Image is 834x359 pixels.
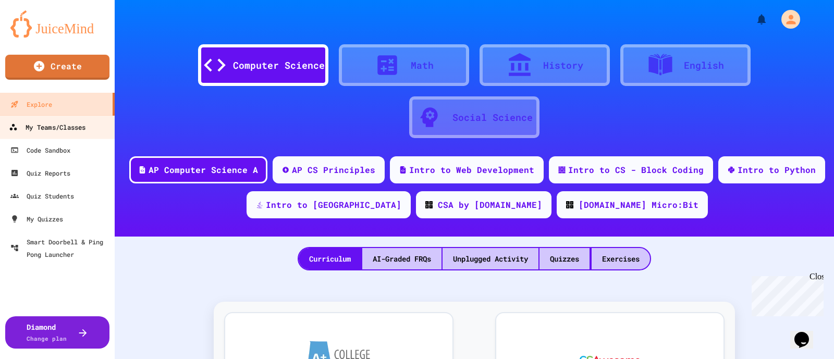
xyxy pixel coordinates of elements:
[592,248,650,269] div: Exercises
[684,58,724,72] div: English
[770,7,803,31] div: My Account
[443,248,538,269] div: Unplugged Activity
[543,58,583,72] div: History
[27,321,67,343] div: Diamond
[452,110,533,125] div: Social Science
[566,201,573,208] img: CODE_logo_RGB.png
[568,164,704,176] div: Intro to CS - Block Coding
[425,201,433,208] img: CODE_logo_RGB.png
[292,164,375,176] div: AP CS Principles
[5,55,109,80] a: Create
[10,144,70,156] div: Code Sandbox
[438,199,542,211] div: CSA by [DOMAIN_NAME]
[149,164,258,176] div: AP Computer Science A
[10,10,104,38] img: logo-orange.svg
[579,199,698,211] div: [DOMAIN_NAME] Micro:Bit
[27,335,67,342] span: Change plan
[736,10,770,28] div: My Notifications
[411,58,434,72] div: Math
[10,98,52,110] div: Explore
[266,199,401,211] div: Intro to [GEOGRAPHIC_DATA]
[299,248,361,269] div: Curriculum
[10,236,111,261] div: Smart Doorbell & Ping Pong Launcher
[10,190,74,202] div: Quiz Students
[362,248,441,269] div: AI-Graded FRQs
[409,164,534,176] div: Intro to Web Development
[4,4,72,66] div: Chat with us now!Close
[9,121,85,134] div: My Teams/Classes
[10,167,70,179] div: Quiz Reports
[790,317,824,349] iframe: chat widget
[747,272,824,316] iframe: chat widget
[539,248,590,269] div: Quizzes
[233,58,325,72] div: Computer Science
[738,164,816,176] div: Intro to Python
[10,213,63,225] div: My Quizzes
[5,316,109,349] button: DiamondChange plan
